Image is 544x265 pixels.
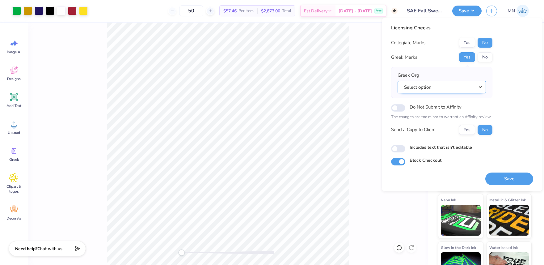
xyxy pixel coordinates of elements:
[238,8,254,14] span: Per Item
[459,125,475,135] button: Yes
[7,49,21,54] span: Image AI
[478,38,492,48] button: No
[391,126,436,133] div: Send a Copy to Client
[9,157,19,162] span: Greek
[391,114,492,120] p: The changes are too minor to warrant an Affinity review.
[459,38,475,48] button: Yes
[179,250,185,256] div: Accessibility label
[8,130,20,135] span: Upload
[508,7,515,15] span: MN
[505,5,532,17] a: MN
[339,8,372,14] span: [DATE] - [DATE]
[304,8,327,14] span: Est. Delivery
[410,103,462,111] label: Do Not Submit to Affinity
[478,52,492,62] button: No
[489,205,529,236] img: Metallic & Glitter Ink
[179,5,203,16] input: – –
[391,54,417,61] div: Greek Marks
[398,81,486,94] button: Select option
[489,197,526,203] span: Metallic & Glitter Ink
[37,246,63,252] span: Chat with us.
[4,184,24,194] span: Clipart & logos
[391,39,425,46] div: Collegiate Marks
[402,5,448,17] input: Untitled Design
[489,244,518,251] span: Water based Ink
[452,6,482,16] button: Save
[376,9,382,13] span: Free
[410,157,441,164] label: Block Checkout
[15,246,37,252] strong: Need help?
[441,197,456,203] span: Neon Ink
[7,76,21,81] span: Designs
[459,52,475,62] button: Yes
[398,72,419,79] label: Greek Org
[517,5,529,17] img: Mark Navarro
[261,8,280,14] span: $2,873.00
[441,205,481,236] img: Neon Ink
[478,125,492,135] button: No
[485,173,533,185] button: Save
[391,24,492,32] div: Licensing Checks
[282,8,291,14] span: Total
[223,8,237,14] span: $57.46
[6,216,21,221] span: Decorate
[6,103,21,108] span: Add Text
[410,144,472,151] label: Includes text that isn't editable
[441,244,476,251] span: Glow in the Dark Ink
